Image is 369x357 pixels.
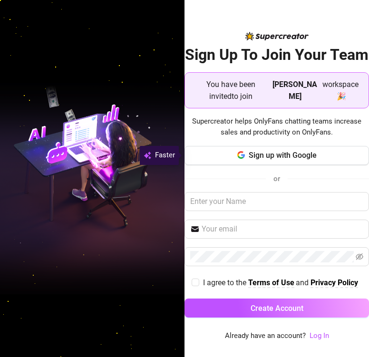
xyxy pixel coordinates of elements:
span: eye-invisible [356,253,363,261]
strong: Privacy Policy [311,278,358,287]
a: Privacy Policy [311,278,358,288]
a: Log In [310,330,329,342]
h2: Sign Up To Join Your Team [184,45,369,65]
span: Create Account [251,304,303,313]
span: workspace 🎉 [320,78,361,102]
span: Sign up with Google [249,151,317,160]
span: I agree to the [203,278,248,287]
span: You have been invited to join [193,78,270,102]
span: or [273,174,280,183]
span: Already have an account? [225,330,306,342]
img: logo-BBDzfeDw.svg [245,32,309,40]
a: Terms of Use [248,278,294,288]
input: Enter your Name [184,192,369,211]
span: Supercreator helps OnlyFans chatting teams increase sales and productivity on OnlyFans. [184,116,369,138]
span: and [296,278,311,287]
a: Log In [310,331,329,340]
strong: [PERSON_NAME] [272,80,317,101]
span: Faster [155,150,175,161]
input: Your email [202,223,363,235]
strong: Terms of Use [248,278,294,287]
button: Sign up with Google [184,146,369,165]
img: svg%3e [144,150,151,161]
button: Create Account [184,299,369,318]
